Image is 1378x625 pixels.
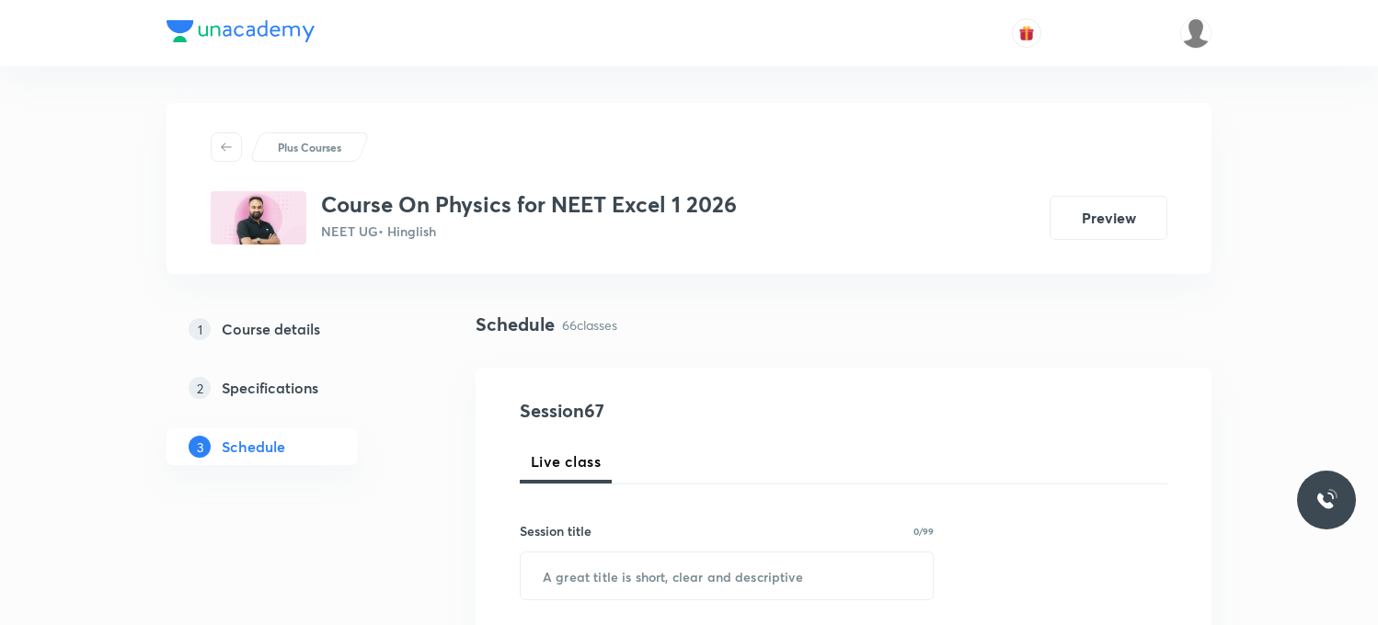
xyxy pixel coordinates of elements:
a: Company Logo [167,20,315,47]
h4: Session 67 [520,397,856,425]
button: Preview [1050,196,1167,240]
h4: Schedule [476,311,555,338]
img: ttu [1315,489,1338,511]
img: Vinita Malik [1180,17,1211,49]
p: 2 [189,377,211,399]
h5: Specifications [222,377,318,399]
a: 1Course details [167,311,417,347]
p: 3 [189,436,211,458]
input: A great title is short, clear and descriptive [521,552,933,599]
button: avatar [1012,18,1041,48]
img: 58B43D39-2BA6-44FD-AA66-DAF4C63FF799_plus.png [211,191,306,244]
h3: Course On Physics for NEET Excel 1 2026 [321,191,737,218]
p: 66 classes [562,315,617,335]
p: 1 [189,318,211,340]
p: Plus Courses [278,139,341,155]
span: Live class [531,450,601,472]
h5: Course details [222,318,320,340]
h5: Schedule [222,436,285,458]
a: 2Specifications [167,369,417,406]
img: avatar [1018,25,1035,41]
h6: Session title [520,521,591,540]
p: 0/99 [913,527,934,536]
p: NEET UG • Hinglish [321,222,737,241]
img: Company Logo [167,20,315,42]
